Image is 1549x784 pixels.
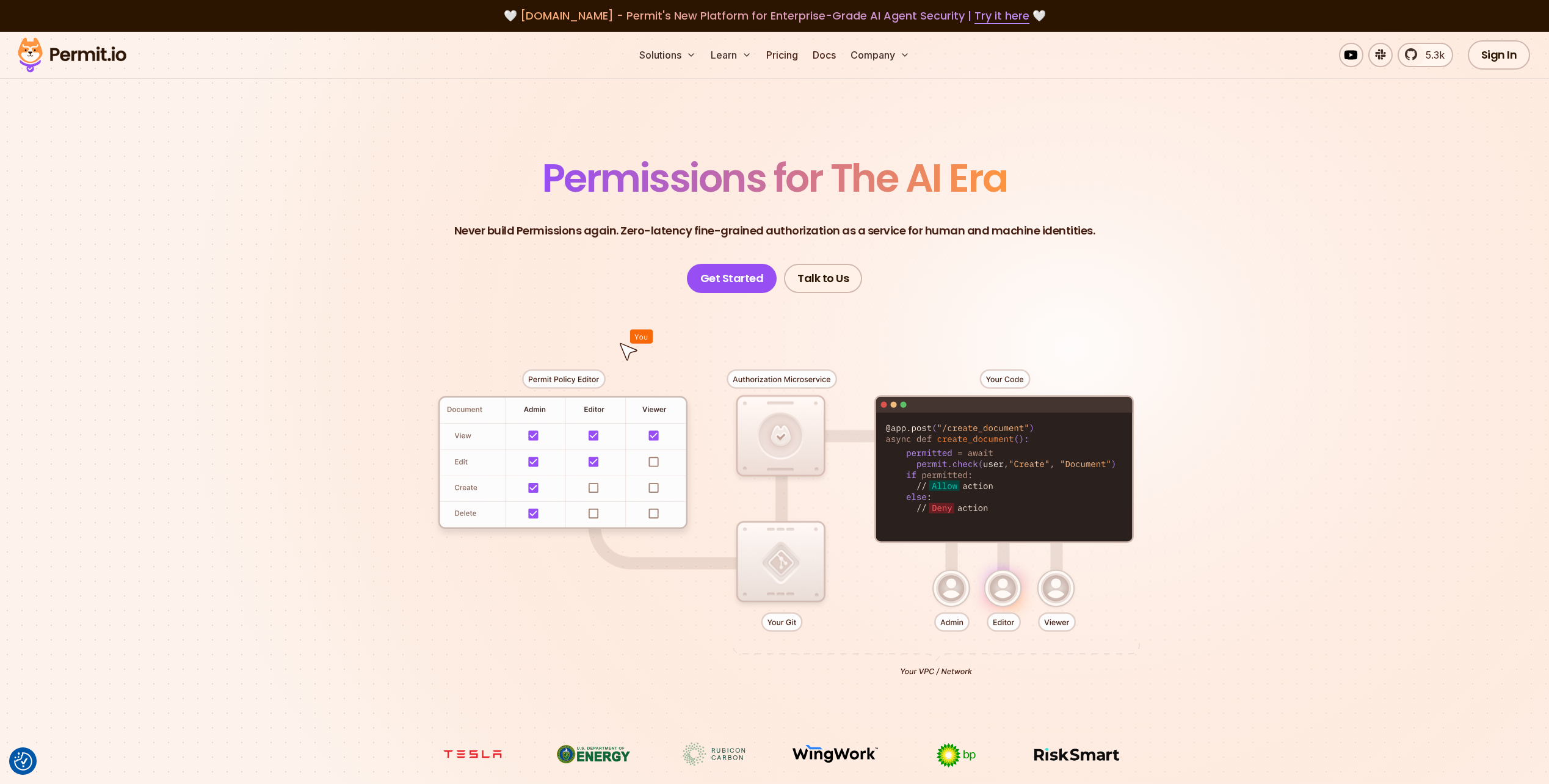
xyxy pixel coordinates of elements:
a: Talk to Us [784,264,862,293]
a: Docs [808,43,841,67]
button: Solutions [634,43,701,67]
img: Wingwork [789,742,881,766]
img: Rubicon [669,742,760,766]
button: Company [846,43,915,67]
a: 5.3k [1398,43,1453,67]
img: tesla [427,742,518,766]
a: Sign In [1468,40,1531,70]
button: Learn [706,43,756,67]
a: Try it here [974,8,1029,24]
img: Revisit consent button [14,752,32,771]
button: Consent Preferences [14,752,32,771]
span: [DOMAIN_NAME] - Permit's New Platform for Enterprise-Grade AI Agent Security | [520,8,1029,23]
a: Pricing [761,43,803,67]
a: Get Started [687,264,777,293]
span: Permissions for The AI Era [542,151,1007,205]
img: bp [910,742,1002,768]
div: 🤍 🤍 [29,7,1520,24]
img: Permit logo [12,34,132,76]
p: Never build Permissions again. Zero-latency fine-grained authorization as a service for human and... [454,222,1095,239]
span: 5.3k [1418,48,1445,62]
img: US department of energy [548,742,639,766]
img: Risksmart [1031,742,1123,766]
